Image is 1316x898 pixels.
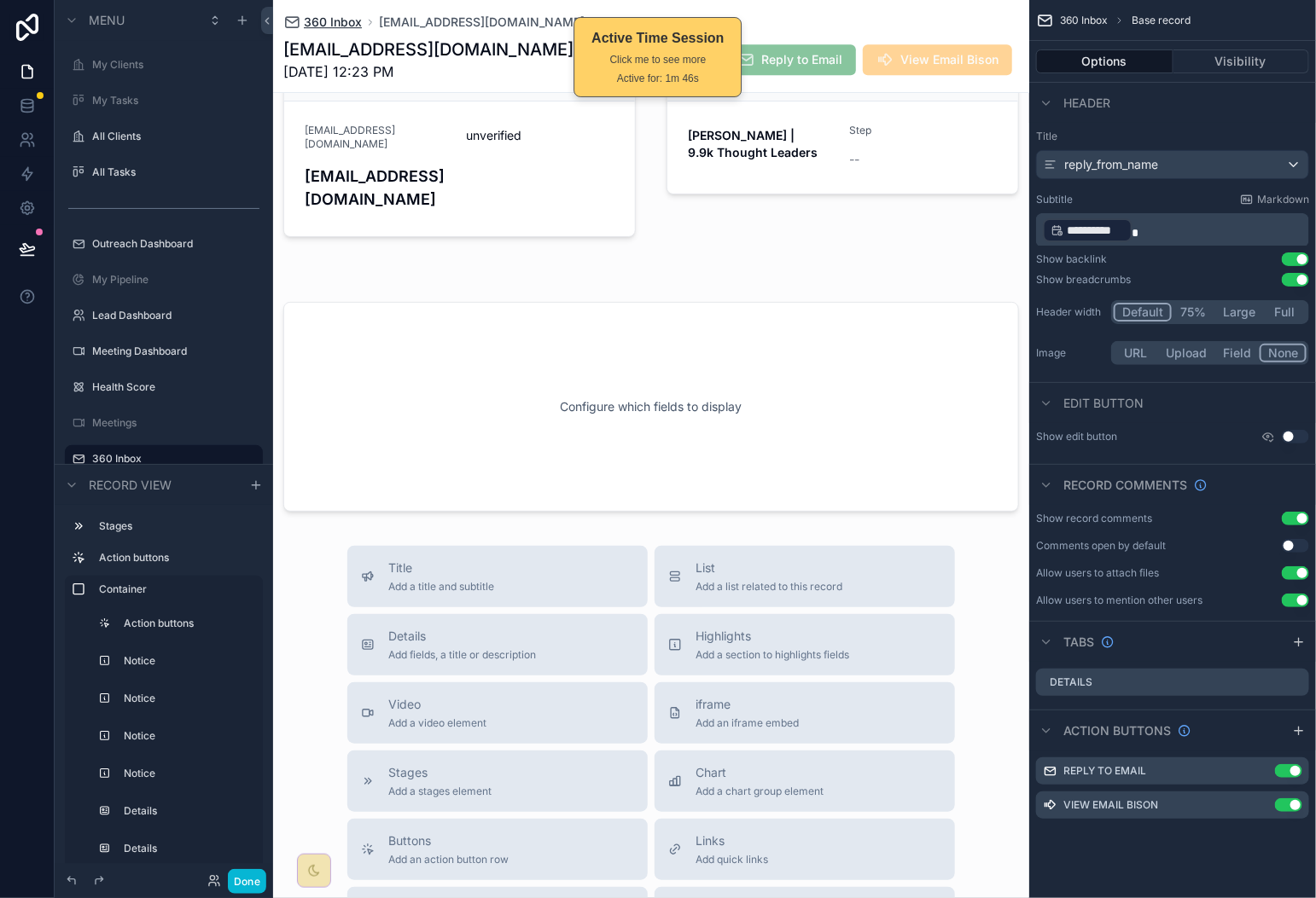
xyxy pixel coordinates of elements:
[1114,303,1172,322] button: Default
[1063,798,1158,812] label: View Email Bison
[89,12,125,29] span: Menu
[92,130,259,143] a: All Clients
[92,237,259,251] label: Outreach Dashboard
[92,345,259,358] label: Meeting Dashboard
[1036,130,1309,143] label: Title
[1060,14,1108,27] span: 360 Inbox
[89,476,172,493] span: Record view
[92,165,259,179] label: All Tasks
[1036,213,1309,246] div: scrollable content
[696,785,824,798] span: Add a chart group element
[388,785,492,798] span: Add a stages element
[1063,634,1094,651] span: Tabs
[1036,430,1117,443] label: Show edit button
[388,764,492,781] span: Stages
[1036,252,1107,266] div: Show backlink
[1263,303,1307,322] button: Full
[228,869,266,894] button: Done
[1036,305,1104,319] label: Header width
[99,519,256,533] label: Stages
[1063,477,1187,494] span: Record comments
[1036,273,1131,287] div: Show breadcrumbs
[1173,49,1310,73] button: Visibility
[388,580,494,594] span: Add a title and subtitle
[1050,675,1092,689] label: Details
[1159,344,1215,362] button: Upload
[124,654,253,668] label: Notice
[92,416,259,430] label: Meetings
[1215,303,1263,322] button: Large
[388,559,494,576] span: Title
[304,14,362,31] span: 360 Inbox
[1240,193,1309,206] a: Markdown
[388,832,509,849] span: Buttons
[92,380,259,394] label: Health Score
[1036,512,1152,525] div: Show record comments
[1064,156,1158,173] span: reply_from_name
[99,582,256,596] label: Container
[1036,346,1104,360] label: Image
[379,14,585,31] a: [EMAIL_ADDRESS][DOMAIN_NAME]
[347,682,648,744] button: VideoAdd a video element
[283,61,574,82] span: [DATE] 12:23 PM
[283,38,574,61] h1: [EMAIL_ADDRESS][DOMAIN_NAME]
[696,696,799,713] span: iframe
[55,505,273,864] div: scrollable content
[655,750,955,812] button: ChartAdd a chart group element
[1063,764,1146,778] label: Reply to Email
[92,309,259,322] label: Lead Dashboard
[1172,303,1215,322] button: 75%
[655,614,955,675] button: HighlightsAdd a section to highlights fields
[347,546,648,607] button: TitleAdd a title and subtitle
[283,14,362,31] a: 360 Inbox
[1036,594,1202,607] div: Allow users to mention other users
[99,551,256,565] label: Action buttons
[655,682,955,744] button: iframeAdd an iframe embed
[591,28,724,49] div: Active Time Session
[347,819,648,880] button: ButtonsAdd an action button row
[1036,539,1166,553] div: Comments open by default
[1036,49,1173,73] button: Options
[591,52,724,67] div: Click me to see more
[124,842,253,855] label: Details
[1257,193,1309,206] span: Markdown
[1260,344,1307,362] button: None
[92,94,259,107] label: My Tasks
[696,628,849,645] span: Highlights
[1215,344,1261,362] button: Field
[1036,150,1309,179] button: reply_from_name
[124,804,253,818] label: Details
[388,696,486,713] span: Video
[92,58,259,72] label: My Clients
[1036,566,1159,580] div: Allow users to attach files
[1063,722,1171,739] span: Action buttons
[388,853,509,866] span: Add an action button row
[1132,14,1191,27] span: Base record
[696,559,842,576] span: List
[92,273,259,287] label: My Pipeline
[1036,193,1073,206] label: Subtitle
[696,648,849,662] span: Add a section to highlights fields
[92,452,253,466] label: 360 Inbox
[347,750,648,812] button: StagesAdd a stages element
[388,648,536,662] span: Add fields, a title or description
[1063,395,1144,412] span: Edit button
[1063,95,1110,112] span: Header
[388,716,486,730] span: Add a video element
[591,71,724,86] div: Active for: 1m 46s
[124,617,253,630] label: Action buttons
[124,729,253,743] label: Notice
[696,580,842,594] span: Add a list related to this record
[696,832,768,849] span: Links
[388,628,536,645] span: Details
